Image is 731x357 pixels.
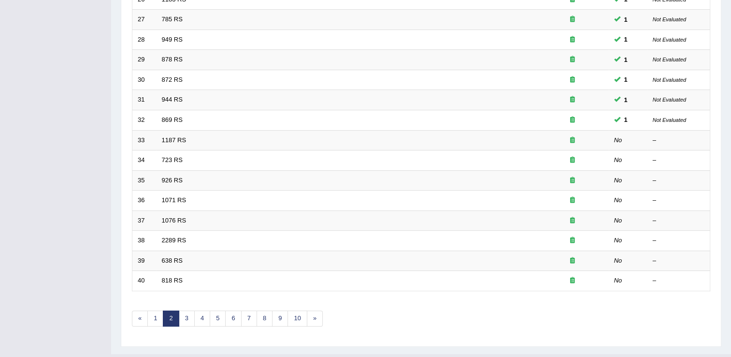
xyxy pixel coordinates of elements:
div: Exam occurring question [542,136,603,145]
a: 5 [210,311,226,327]
a: « [132,311,148,327]
em: No [614,237,622,244]
div: Exam occurring question [542,196,603,205]
em: No [614,257,622,264]
span: You can still take this question [620,15,631,25]
div: Exam occurring question [542,116,603,125]
div: – [653,276,705,285]
a: 818 RS [162,277,183,284]
a: 2 [163,311,179,327]
div: Exam occurring question [542,55,603,64]
em: No [614,196,622,204]
a: 4 [194,311,210,327]
a: 6 [225,311,241,327]
div: – [653,196,705,205]
td: 33 [132,130,157,150]
td: 28 [132,30,157,50]
td: 29 [132,50,157,70]
small: Not Evaluated [653,117,686,123]
td: 32 [132,110,157,130]
td: 36 [132,191,157,211]
span: You can still take this question [620,95,631,105]
a: 926 RS [162,177,183,184]
div: – [653,176,705,185]
td: 27 [132,10,157,30]
a: 2289 RS [162,237,186,244]
a: 7 [241,311,257,327]
a: 1187 RS [162,136,186,144]
a: 9 [272,311,288,327]
span: You can still take this question [620,115,631,125]
div: Exam occurring question [542,216,603,225]
em: No [614,177,622,184]
em: No [614,156,622,164]
small: Not Evaluated [653,57,686,62]
div: Exam occurring question [542,236,603,245]
span: You can still take this question [620,74,631,85]
td: 30 [132,70,157,90]
td: 40 [132,271,157,291]
div: Exam occurring question [542,95,603,104]
td: 31 [132,90,157,110]
small: Not Evaluated [653,97,686,103]
td: 39 [132,251,157,271]
td: 34 [132,150,157,171]
small: Not Evaluated [653,16,686,22]
div: Exam occurring question [542,75,603,85]
a: 638 RS [162,257,183,264]
a: » [307,311,323,327]
a: 1071 RS [162,196,186,204]
a: 10 [287,311,307,327]
a: 872 RS [162,76,183,83]
span: You can still take this question [620,55,631,65]
a: 785 RS [162,15,183,23]
div: – [653,236,705,245]
small: Not Evaluated [653,77,686,83]
a: 869 RS [162,116,183,123]
div: Exam occurring question [542,156,603,165]
div: Exam occurring question [542,176,603,185]
a: 723 RS [162,156,183,164]
a: 3 [179,311,195,327]
div: Exam occurring question [542,276,603,285]
em: No [614,136,622,144]
td: 37 [132,210,157,231]
td: 35 [132,170,157,191]
div: Exam occurring question [542,15,603,24]
td: 38 [132,231,157,251]
div: Exam occurring question [542,256,603,266]
a: 878 RS [162,56,183,63]
div: – [653,136,705,145]
small: Not Evaluated [653,37,686,43]
div: – [653,216,705,225]
a: 1076 RS [162,217,186,224]
a: 949 RS [162,36,183,43]
div: – [653,256,705,266]
div: – [653,156,705,165]
a: 1 [147,311,163,327]
a: 8 [257,311,272,327]
a: 944 RS [162,96,183,103]
em: No [614,277,622,284]
div: Exam occurring question [542,35,603,45]
em: No [614,217,622,224]
span: You can still take this question [620,34,631,45]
